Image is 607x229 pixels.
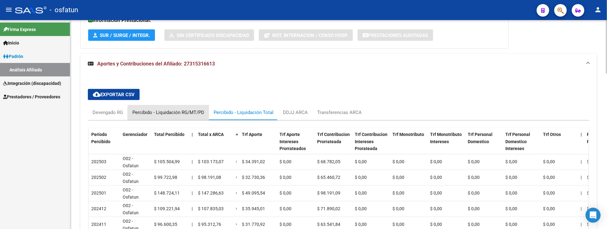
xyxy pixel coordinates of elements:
span: Total Percibido [154,132,184,137]
span: | [581,191,582,196]
span: Aportes y Contribuciones del Afiliado: 27315316613 [97,61,215,67]
span: Trf Monotributo [392,132,424,137]
span: Gerenciador [123,132,147,137]
div: Open Intercom Messenger [586,208,601,223]
div: Percibido - Liquidación Total [214,109,274,116]
span: 202411 [91,222,106,227]
span: $ 98.191,08 [198,175,221,180]
span: = [236,206,238,211]
span: Integración (discapacidad) [3,80,61,87]
span: O02 - Osfatun Propio [123,188,139,207]
datatable-header-cell: Trf Personal Domestico [465,128,503,163]
span: $ 0,00 [430,159,442,164]
span: $ 0,00 [355,222,367,227]
span: | [581,175,582,180]
datatable-header-cell: Trf Monotributo Intereses [428,128,465,163]
span: $ 0,00 [468,206,480,211]
span: $ 0,00 [505,175,517,180]
div: Transferencias ARCA [317,109,362,116]
span: | [581,206,582,211]
span: = [236,159,238,164]
span: $ 95.312,76 [198,222,221,227]
span: $ 0,00 [355,159,367,164]
span: Trf Contribucion Intereses Prorateada [355,132,387,152]
span: $ 0,00 [468,222,480,227]
span: $ 0,00 [280,191,291,196]
span: $ 0,00 [392,159,404,164]
span: $ 0,00 [355,191,367,196]
span: 202503 [91,159,106,164]
datatable-header-cell: Trf Personal Domestico Intereses [503,128,540,163]
datatable-header-cell: = [233,128,239,163]
span: $ 0,00 [280,159,291,164]
span: O02 - Osfatun Propio [123,156,139,176]
span: 202502 [91,175,106,180]
span: $ 0,00 [392,175,404,180]
span: $ 0,00 [430,175,442,180]
span: $ 107.835,03 [198,206,224,211]
div: DDJJ ARCA [283,109,308,116]
span: $ 0,00 [505,222,517,227]
datatable-header-cell: Trf Monotributo [390,128,428,163]
span: | [581,222,582,227]
span: $ 96.600,35 [154,222,177,227]
mat-expansion-panel-header: Aportes y Contribuciones del Afiliado: 27315316613 [80,54,597,74]
button: Prestaciones Auditadas [358,29,433,41]
span: | [192,159,193,164]
span: 202501 [91,191,106,196]
datatable-header-cell: Gerenciador [120,128,152,163]
span: $ 34.391,02 [242,159,265,164]
span: $ 0,00 [543,191,555,196]
span: $ 0,00 [430,206,442,211]
span: $ 0,00 [430,191,442,196]
span: - osfatun [50,3,78,17]
span: | [192,222,193,227]
h3: Información Prestacional: [88,16,501,25]
button: Exportar CSV [88,89,140,100]
datatable-header-cell: Trf Aporte Intereses Prorrateados [277,128,315,163]
button: Not. Internacion / Censo Hosp. [259,29,353,41]
span: $ 71.890,02 [317,206,340,211]
span: $ 98.191,09 [317,191,340,196]
span: Período Percibido [91,132,110,144]
span: $ 0,00 [505,159,517,164]
span: $ 0,00 [355,206,367,211]
span: $ 103.173,07 [198,159,224,164]
span: = [236,175,238,180]
datatable-header-cell: | [578,128,584,163]
datatable-header-cell: Trf Aporte [239,128,277,163]
span: O02 - Osfatun Propio [123,172,139,191]
datatable-header-cell: Trf Otros [540,128,578,163]
span: $ 0,00 [543,206,555,211]
span: $ 0,00 [280,175,291,180]
span: 202412 [91,206,106,211]
span: $ 0,00 [587,222,599,227]
span: | [581,132,582,137]
span: $ 99.722,98 [154,175,177,180]
span: $ 63.541,84 [317,222,340,227]
span: | [581,159,582,164]
span: Firma Express [3,26,36,33]
datatable-header-cell: Trf Contribucion Prorrateada [315,128,352,163]
span: $ 0,00 [468,175,480,180]
datatable-header-cell: Período Percibido [89,128,120,163]
span: Padrón [3,53,23,60]
span: Trf Monotributo Intereses [430,132,462,144]
span: $ 0,00 [468,159,480,164]
span: Trf Aporte [242,132,262,137]
span: Sin Certificado Discapacidad [177,33,249,38]
span: $ 148.724,11 [154,191,180,196]
span: Not. Internacion / Censo Hosp. [272,33,348,38]
span: Prestaciones Auditadas [368,33,428,38]
span: $ 0,00 [543,175,555,180]
span: $ 0,00 [587,159,599,164]
datatable-header-cell: Total Percibido [152,128,189,163]
span: $ 0,00 [280,206,291,211]
span: $ 32.730,36 [242,175,265,180]
span: Trf Aporte Intereses Prorrateados [280,132,306,152]
span: $ 105.504,99 [154,159,180,164]
span: Trf Personal Domestico Intereses [505,132,530,152]
mat-icon: person [594,6,602,13]
div: Devengado RG [93,109,123,116]
span: $ 49.095,54 [242,191,265,196]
